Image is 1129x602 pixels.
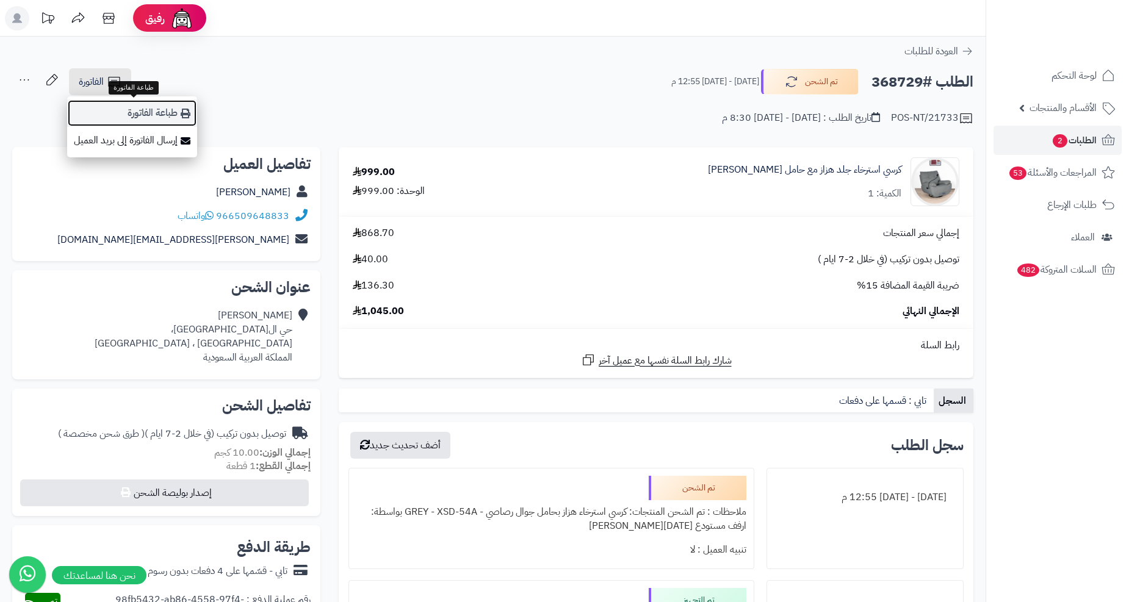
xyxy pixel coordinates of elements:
[934,389,973,413] a: السجل
[350,432,450,459] button: أضف تحديث جديد
[1030,99,1097,116] span: الأقسام والمنتجات
[994,255,1122,284] a: السلات المتروكة482
[904,44,973,59] a: العودة للطلبات
[109,81,159,95] div: طباعة الفاتورة
[79,74,104,89] span: الفاتورة
[818,253,959,267] span: توصيل بدون تركيب (في خلال 2-7 ايام )
[1046,25,1117,51] img: logo-2.png
[871,70,973,95] h2: الطلب #368729
[994,223,1122,252] a: العملاء
[353,226,394,240] span: 868.70
[259,445,311,460] strong: إجمالي الوزن:
[170,6,194,30] img: ai-face.png
[774,486,956,509] div: [DATE] - [DATE] 12:55 م
[903,304,959,318] span: الإجمالي النهائي
[994,126,1122,155] a: الطلبات2
[671,76,759,88] small: [DATE] - [DATE] 12:55 م
[1008,164,1097,181] span: المراجعات والأسئلة
[761,69,859,95] button: تم الشحن
[216,209,289,223] a: 966509648833
[214,445,311,460] small: 10.00 كجم
[904,44,958,59] span: العودة للطلبات
[69,68,131,95] a: الفاتورة
[67,127,197,154] a: إرسال الفاتورة إلى بريد العميل
[353,279,394,293] span: 136.30
[891,111,973,126] div: POS-NT/21733
[57,232,289,247] a: [PERSON_NAME][EMAIL_ADDRESS][DOMAIN_NAME]
[95,309,292,364] div: [PERSON_NAME] حي ال[GEOGRAPHIC_DATA]، [GEOGRAPHIC_DATA] ، [GEOGRAPHIC_DATA] المملكة العربية السعودية
[22,157,311,171] h2: تفاصيل العميل
[994,61,1122,90] a: لوحة التحكم
[994,190,1122,220] a: طلبات الإرجاع
[353,304,404,318] span: 1,045.00
[353,165,395,179] div: 999.00
[58,427,286,441] div: توصيل بدون تركيب (في خلال 2-7 ايام )
[1051,132,1097,149] span: الطلبات
[145,11,165,26] span: رفيق
[857,279,959,293] span: ضريبة القيمة المضافة 15%
[216,185,290,199] a: [PERSON_NAME]
[891,438,964,453] h3: سجل الطلب
[115,564,287,578] div: تابي - قسّمها على 4 دفعات بدون رسوم ولا فوائد
[599,354,732,368] span: شارك رابط السلة نفسها مع عميل آخر
[22,280,311,295] h2: عنوان الشحن
[356,500,746,538] div: ملاحظات : تم الشحن المنتجات: كرسي استرخاء هزاز بحامل جوال رصاصي - GREY - XSD-54A بواسطة: ارفف مست...
[883,226,959,240] span: إجمالي سعر المنتجات
[722,111,880,125] div: تاريخ الطلب : [DATE] - [DATE] 8:30 م
[178,209,214,223] a: واتساب
[237,540,311,554] h2: طريقة الدفع
[1047,196,1097,213] span: طلبات الإرجاع
[1051,67,1097,84] span: لوحة التحكم
[1052,134,1067,148] span: 2
[22,398,311,413] h2: تفاصيل الشحن
[868,187,901,201] div: الكمية: 1
[1009,167,1026,181] span: 53
[911,157,959,206] img: 1747318686-1-90x90.jpg
[356,538,746,562] div: تنبيه العميل : لا
[32,6,63,34] a: تحديثات المنصة
[58,426,145,441] span: ( طرق شحن مخصصة )
[226,459,311,473] small: 1 قطعة
[1017,263,1040,278] span: 482
[1016,261,1097,278] span: السلات المتروكة
[1071,229,1095,246] span: العملاء
[67,99,197,127] a: طباعة الفاتورة
[20,479,309,506] button: إصدار بوليصة الشحن
[708,163,901,177] a: كرسي استرخاء جلد هزاز مع حامل [PERSON_NAME]
[994,158,1122,187] a: المراجعات والأسئلة53
[256,459,311,473] strong: إجمالي القطع:
[581,353,732,368] a: شارك رابط السلة نفسها مع عميل آخر
[344,339,968,353] div: رابط السلة
[649,476,746,500] div: تم الشحن
[353,253,388,267] span: 40.00
[353,184,425,198] div: الوحدة: 999.00
[834,389,934,413] a: تابي : قسمها على دفعات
